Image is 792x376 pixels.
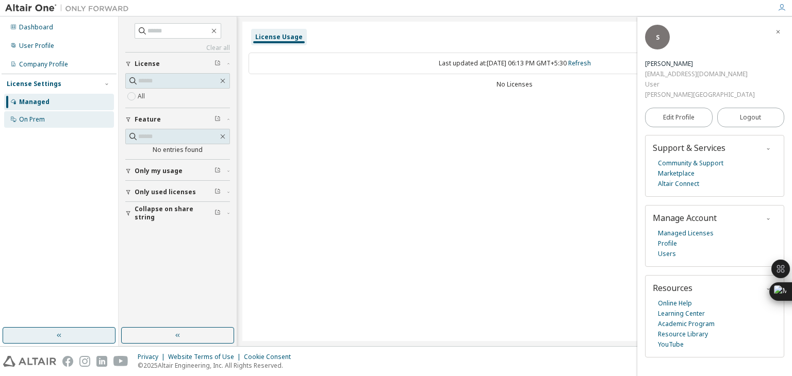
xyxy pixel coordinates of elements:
span: Resources [653,282,692,294]
div: [EMAIL_ADDRESS][DOMAIN_NAME] [645,69,755,79]
div: Privacy [138,353,168,361]
a: Managed Licenses [658,228,714,238]
a: Edit Profile [645,108,713,127]
img: youtube.svg [113,356,128,367]
p: © 2025 Altair Engineering, Inc. All Rights Reserved. [138,361,297,370]
span: Feature [135,115,161,124]
img: instagram.svg [79,356,90,367]
a: Learning Center [658,309,705,319]
span: Logout [740,112,761,123]
button: Collapse on share string [125,202,230,225]
span: Clear filter [214,188,221,196]
label: All [138,90,147,102]
span: Only my usage [135,167,183,175]
span: Edit Profile [663,113,695,122]
span: S [656,33,659,42]
a: Clear all [125,44,230,52]
a: Profile [658,238,677,249]
div: User [645,79,755,90]
a: Users [658,249,676,259]
button: Feature [125,108,230,131]
div: License Settings [7,80,61,88]
div: Dashboard [19,23,53,31]
div: Last updated at: [DATE] 06:13 PM GMT+5:30 [249,53,781,74]
div: Website Terms of Use [168,353,244,361]
div: User Profile [19,42,54,50]
div: Company Profile [19,60,68,69]
div: No entries found [125,146,230,154]
img: linkedin.svg [96,356,107,367]
div: On Prem [19,115,45,124]
a: YouTube [658,339,684,350]
div: [PERSON_NAME][GEOGRAPHIC_DATA] [645,90,755,100]
a: Refresh [568,59,591,67]
button: Only used licenses [125,181,230,203]
div: Cookie Consent [244,353,297,361]
a: Marketplace [658,168,695,179]
span: Only used licenses [135,188,196,196]
span: Support & Services [653,142,725,153]
span: Clear filter [214,209,221,217]
span: Clear filter [214,115,221,124]
button: Only my usage [125,160,230,182]
a: Academic Program [658,319,715,329]
div: Sai Anupama Pervela [645,59,755,69]
div: No Licenses [249,80,781,89]
a: Altair Connect [658,179,699,189]
span: Clear filter [214,60,221,68]
div: License Usage [255,33,303,41]
span: Clear filter [214,167,221,175]
img: facebook.svg [62,356,73,367]
a: Resource Library [658,329,708,339]
span: Manage Account [653,212,717,224]
button: Logout [717,108,785,127]
img: Altair One [5,3,134,13]
span: Collapse on share string [135,205,214,221]
img: altair_logo.svg [3,356,56,367]
a: Community & Support [658,158,723,168]
button: License [125,53,230,75]
span: License [135,60,160,68]
div: Managed [19,98,49,106]
a: Online Help [658,298,692,309]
